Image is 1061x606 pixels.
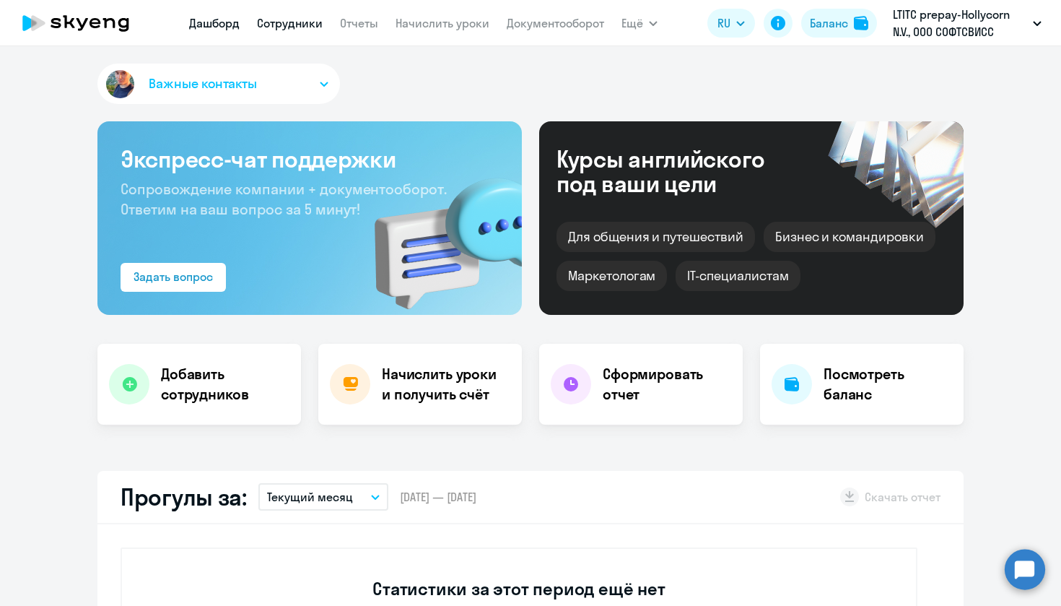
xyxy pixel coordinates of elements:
[97,64,340,104] button: Важные контакты
[507,16,604,30] a: Документооборот
[396,16,489,30] a: Начислить уроки
[603,364,731,404] h4: Сформировать отчет
[103,67,137,101] img: avatar
[161,364,289,404] h4: Добавить сотрудников
[267,488,353,506] p: Текущий месяц
[121,263,226,292] button: Задать вопрос
[556,222,755,252] div: Для общения и путешествий
[258,483,388,511] button: Текущий месяц
[400,489,476,505] span: [DATE] — [DATE]
[121,482,247,511] h2: Прогулы за:
[893,6,1027,40] p: LTITC prepay-Hollycorn N.V., ООО СОФТСВИСС
[340,16,378,30] a: Отчеты
[134,268,213,285] div: Задать вопрос
[886,6,1049,40] button: LTITC prepay-Hollycorn N.V., ООО СОФТСВИСС
[556,261,667,291] div: Маркетологам
[372,577,665,600] h3: Статистики за этот период ещё нет
[621,9,658,38] button: Ещё
[717,14,730,32] span: RU
[810,14,848,32] div: Баланс
[764,222,935,252] div: Бизнес и командировки
[257,16,323,30] a: Сотрудники
[854,16,868,30] img: balance
[556,147,803,196] div: Курсы английского под ваши цели
[121,144,499,173] h3: Экспресс-чат поддержки
[189,16,240,30] a: Дашборд
[707,9,755,38] button: RU
[676,261,800,291] div: IT-специалистам
[824,364,952,404] h4: Посмотреть баланс
[382,364,507,404] h4: Начислить уроки и получить счёт
[354,152,522,315] img: bg-img
[621,14,643,32] span: Ещё
[121,180,447,218] span: Сопровождение компании + документооборот. Ответим на ваш вопрос за 5 минут!
[801,9,877,38] button: Балансbalance
[149,74,257,93] span: Важные контакты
